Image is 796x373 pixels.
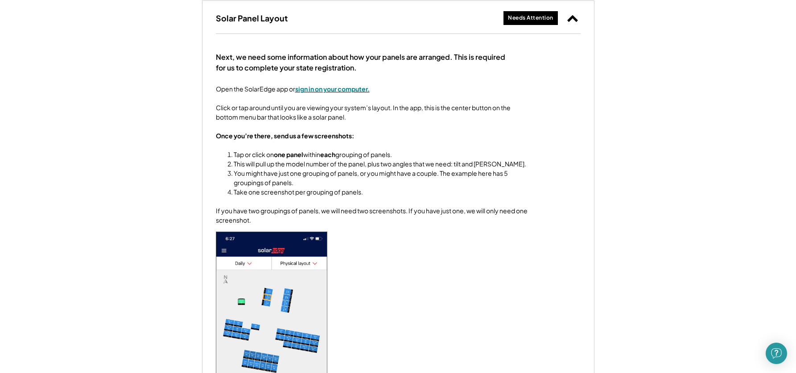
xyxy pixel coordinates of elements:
[766,343,787,364] div: Open Intercom Messenger
[234,169,528,187] li: You might have just one grouping of panels, or you might have a couple. The example here has 5 gr...
[216,52,506,73] div: Next, we need some information about how your panels are arranged. This is required for us to com...
[234,159,528,169] li: This will pull up the model number of the panel, plus two angles that we need: tilt and [PERSON_N...
[216,132,354,140] strong: Once you’re there, send us a few screenshots:
[234,187,528,197] li: Take one screenshot per grouping of panels.
[216,13,288,23] h3: Solar Panel Layout
[320,150,335,158] strong: each
[274,150,303,158] strong: one panel
[216,84,528,225] div: Open the SolarEdge app or Click or tap around until you are viewing your system’s layout. In the ...
[295,85,370,93] a: sign in on your computer.
[508,14,553,22] div: Needs Attention
[234,150,528,159] li: Tap or click on within grouping of panels.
